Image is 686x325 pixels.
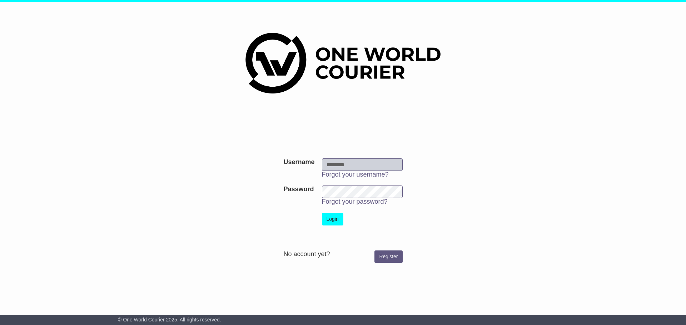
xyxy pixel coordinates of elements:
[322,213,343,225] button: Login
[322,171,389,178] a: Forgot your username?
[283,158,314,166] label: Username
[283,250,402,258] div: No account yet?
[374,250,402,263] a: Register
[118,317,221,323] span: © One World Courier 2025. All rights reserved.
[283,186,314,193] label: Password
[245,33,441,93] img: One World
[322,198,388,205] a: Forgot your password?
